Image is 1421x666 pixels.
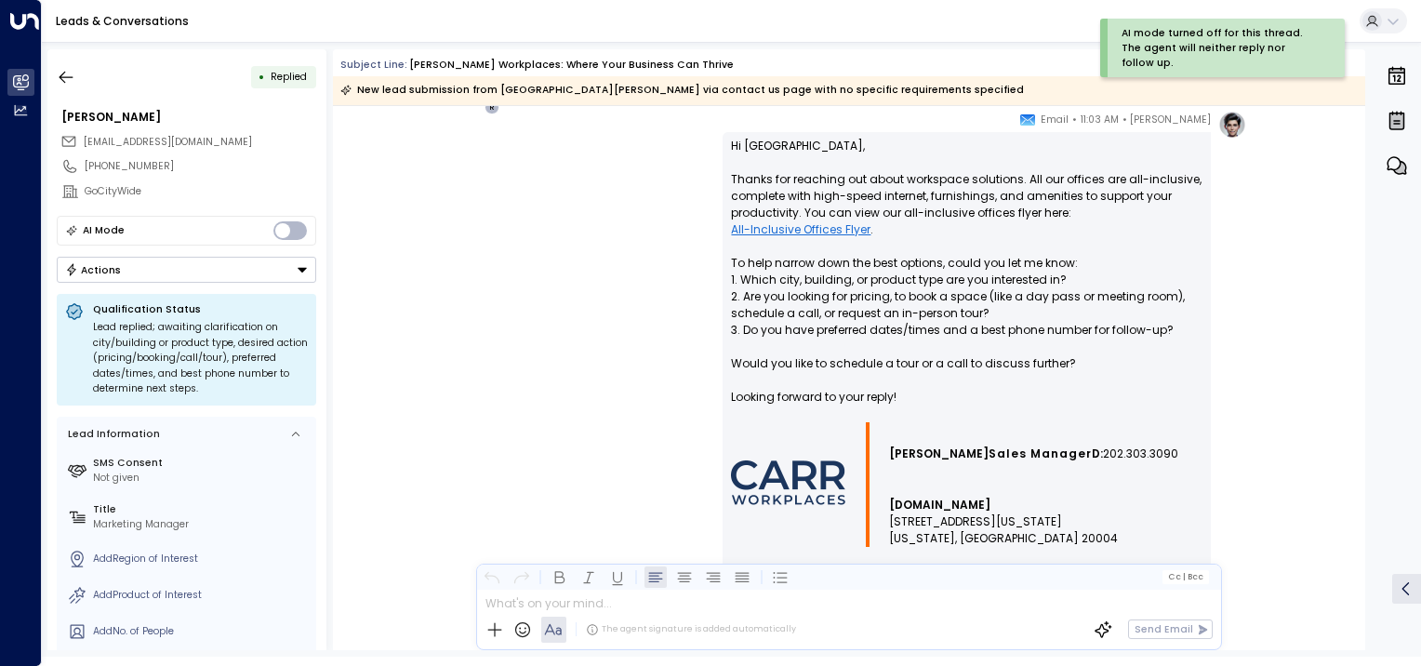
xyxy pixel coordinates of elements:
div: Lead Information [63,427,160,442]
div: Button group with a nested menu [57,257,316,283]
div: Lead replied; awaiting clarification on city/building or product type, desired action (pricing/bo... [93,320,308,397]
div: [PERSON_NAME] [61,109,316,126]
div: Marketing Manager [93,517,311,532]
div: AddRegion of Interest [93,552,311,566]
span: D: [1092,446,1103,462]
button: Cc|Bcc [1162,570,1209,583]
a: All-Inclusive Offices Flyer [731,221,870,238]
img: AIorK4wmdUJwxG-Ohli4_RqUq38BnJAHKKEYH_xSlvu27wjOc-0oQwkM4SVe9z6dKjMHFqNbWJnNn1sJRSAT [731,460,845,505]
span: Sales Manager [989,446,1092,462]
label: Title [93,502,311,517]
span: | [1182,572,1185,581]
p: Qualification Status [93,302,308,316]
span: Replied [271,70,307,84]
div: • [259,64,265,89]
span: • [1072,111,1077,129]
p: Hi [GEOGRAPHIC_DATA], Thanks for reaching out about workspace solutions. All our offices are all-... [731,138,1202,422]
span: Email [1041,111,1069,129]
div: AI mode turned off for this thread. The agent will neither reply nor follow up. [1122,26,1317,70]
div: Signature [731,422,1202,547]
button: Undo [481,566,503,588]
div: AI Mode [83,221,125,240]
a: [DOMAIN_NAME] [889,497,990,513]
button: Actions [57,257,316,283]
div: GoCityWide [85,184,316,199]
span: [PERSON_NAME] [1130,111,1211,129]
span: Subject Line: [340,58,407,72]
div: Not given [93,471,311,486]
span: • [1122,111,1127,129]
div: The agent signature is added automatically [586,623,796,636]
span: [EMAIL_ADDRESS][DOMAIN_NAME] [84,135,252,149]
a: Leads & Conversations [56,13,189,29]
div: R [485,100,499,115]
span: [PERSON_NAME] [889,446,989,462]
span: Cc Bcc [1168,572,1203,581]
div: New lead submission from [GEOGRAPHIC_DATA][PERSON_NAME] via contact us page with no specific requ... [340,81,1024,100]
button: Redo [510,566,532,588]
div: [PHONE_NUMBER] [85,159,316,174]
div: AddNo. of People [93,624,311,639]
span: 11:03 AM [1081,111,1119,129]
label: SMS Consent [93,456,311,471]
span: 202.303.3090 [1103,446,1178,462]
div: [PERSON_NAME] Workplaces: Where Your Business Can Thrive [409,58,734,73]
div: AddProduct of Interest [93,588,311,603]
span: sydney.brown@gocitywide.com [84,135,252,150]
div: Actions [65,263,122,276]
span: [STREET_ADDRESS][US_STATE] [US_STATE], [GEOGRAPHIC_DATA] 20004 [889,513,1118,547]
img: profile-logo.png [1218,111,1246,139]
